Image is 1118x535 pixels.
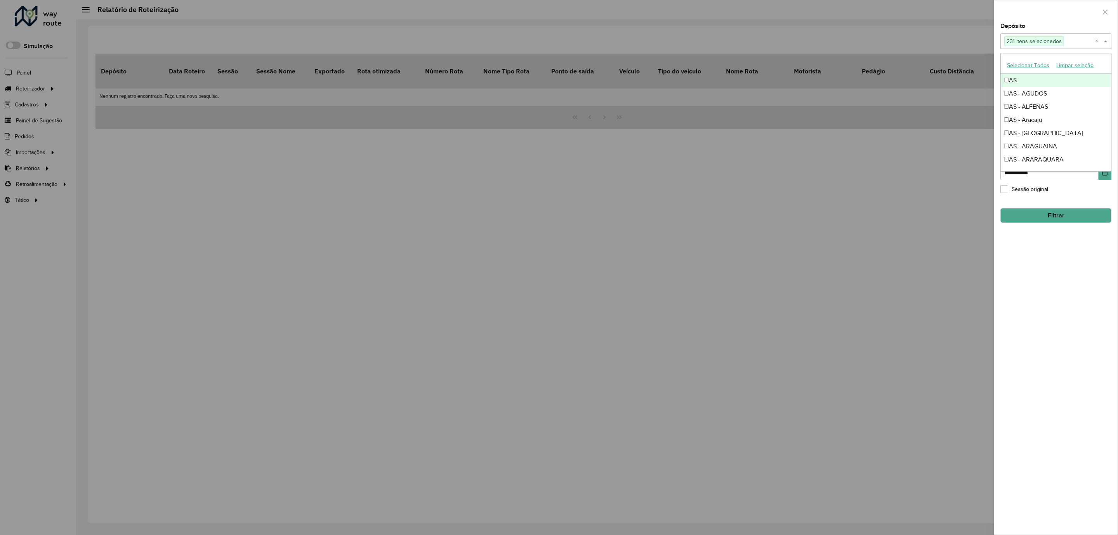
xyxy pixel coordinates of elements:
[1000,208,1111,223] button: Filtrar
[1095,36,1102,46] span: Clear all
[1001,166,1111,179] div: AS - AS Minas
[1001,153,1111,166] div: AS - ARARAQUARA
[1000,21,1025,31] label: Depósito
[1000,53,1111,172] ng-dropdown-panel: Options list
[1000,185,1048,193] label: Sessão original
[1005,36,1064,46] span: 231 itens selecionados
[1001,127,1111,140] div: AS - [GEOGRAPHIC_DATA]
[1001,87,1111,100] div: AS - AGUDOS
[1001,140,1111,153] div: AS - ARAGUAINA
[1053,59,1097,71] button: Limpar seleção
[1001,113,1111,127] div: AS - Aracaju
[1003,59,1053,71] button: Selecionar Todos
[1001,100,1111,113] div: AS - ALFENAS
[1001,74,1111,87] div: AS
[1099,165,1111,180] button: Choose Date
